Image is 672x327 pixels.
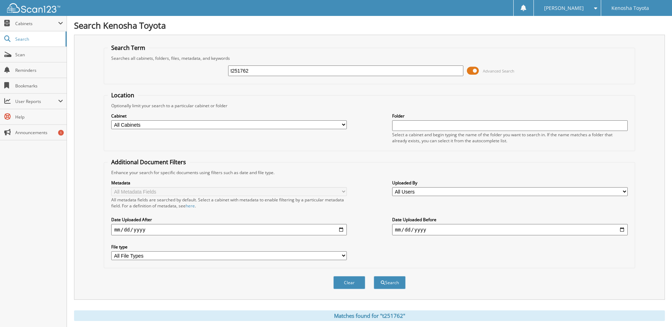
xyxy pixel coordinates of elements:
[544,6,584,10] span: [PERSON_NAME]
[15,21,58,27] span: Cabinets
[483,68,514,74] span: Advanced Search
[108,91,138,99] legend: Location
[333,276,365,289] button: Clear
[611,6,649,10] span: Kenosha Toyota
[392,180,628,186] label: Uploaded By
[392,224,628,235] input: end
[111,217,347,223] label: Date Uploaded After
[108,158,190,166] legend: Additional Document Filters
[108,44,149,52] legend: Search Term
[108,55,631,61] div: Searches all cabinets, folders, files, metadata, and keywords
[15,52,63,58] span: Scan
[111,244,347,250] label: File type
[111,180,347,186] label: Metadata
[15,130,63,136] span: Announcements
[15,98,58,104] span: User Reports
[111,224,347,235] input: start
[15,114,63,120] span: Help
[58,130,64,136] div: 1
[7,3,60,13] img: scan123-logo-white.svg
[186,203,195,209] a: here
[15,83,63,89] span: Bookmarks
[111,113,347,119] label: Cabinet
[111,197,347,209] div: All metadata fields are searched by default. Select a cabinet with metadata to enable filtering b...
[374,276,406,289] button: Search
[108,170,631,176] div: Enhance your search for specific documents using filters such as date and file type.
[15,67,63,73] span: Reminders
[108,103,631,109] div: Optionally limit your search to a particular cabinet or folder
[74,310,665,321] div: Matches found for "t251762"
[15,36,62,42] span: Search
[392,113,628,119] label: Folder
[392,217,628,223] label: Date Uploaded Before
[74,19,665,31] h1: Search Kenosha Toyota
[392,132,628,144] div: Select a cabinet and begin typing the name of the folder you want to search in. If the name match...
